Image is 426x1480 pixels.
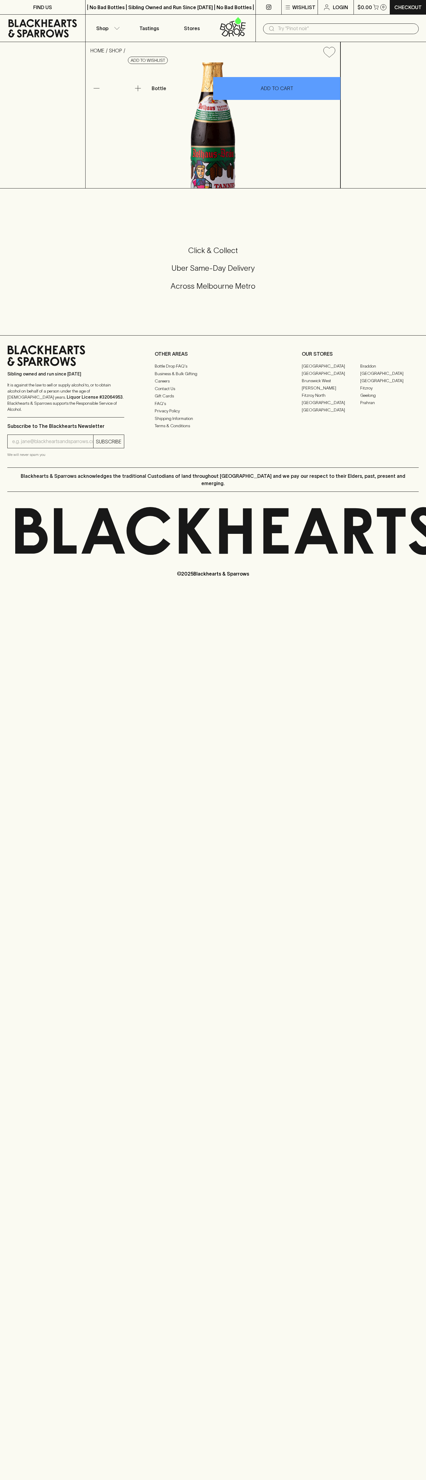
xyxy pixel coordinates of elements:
[278,24,414,33] input: Try "Pinot noir"
[7,452,124,458] p: We will never spam you
[360,384,419,392] a: Fitzroy
[302,384,360,392] a: [PERSON_NAME]
[302,362,360,370] a: [GEOGRAPHIC_DATA]
[12,472,414,487] p: Blackhearts & Sparrows acknowledges the traditional Custodians of land throughout [GEOGRAPHIC_DAT...
[128,15,171,42] a: Tastings
[302,377,360,384] a: Brunswick West
[96,438,121,445] p: SUBSCRIBE
[333,4,348,11] p: Login
[302,399,360,406] a: [GEOGRAPHIC_DATA]
[7,263,419,273] h5: Uber Same-Day Delivery
[155,415,272,422] a: Shipping Information
[302,406,360,414] a: [GEOGRAPHIC_DATA]
[171,15,213,42] a: Stores
[128,57,168,64] button: Add to wishlist
[155,407,272,415] a: Privacy Policy
[302,392,360,399] a: Fitzroy North
[360,377,419,384] a: [GEOGRAPHIC_DATA]
[360,370,419,377] a: [GEOGRAPHIC_DATA]
[12,437,93,446] input: e.g. jane@blackheartsandsparrows.com.au
[7,245,419,255] h5: Click & Collect
[155,422,272,430] a: Terms & Conditions
[7,382,124,412] p: It is against the law to sell or supply alcohol to, or to obtain alcohol on behalf of a person un...
[96,25,108,32] p: Shop
[86,62,340,188] img: 23429.png
[155,378,272,385] a: Careers
[394,4,422,11] p: Checkout
[360,362,419,370] a: Braddon
[67,395,123,400] strong: Liquor License #32064953
[155,400,272,407] a: FAQ's
[360,399,419,406] a: Prahran
[7,221,419,323] div: Call to action block
[261,85,293,92] p: ADD TO CART
[7,371,124,377] p: Sibling owned and run since [DATE]
[292,4,315,11] p: Wishlist
[86,15,128,42] button: Shop
[302,350,419,358] p: OUR STORES
[360,392,419,399] a: Geelong
[302,370,360,377] a: [GEOGRAPHIC_DATA]
[357,4,372,11] p: $0.00
[139,25,159,32] p: Tastings
[155,385,272,392] a: Contact Us
[213,77,340,100] button: ADD TO CART
[7,422,124,430] p: Subscribe to The Blackhearts Newsletter
[382,5,385,9] p: 0
[155,370,272,377] a: Business & Bulk Gifting
[155,350,272,358] p: OTHER AREAS
[93,435,124,448] button: SUBSCRIBE
[155,393,272,400] a: Gift Cards
[149,82,213,94] div: Bottle
[184,25,200,32] p: Stores
[155,363,272,370] a: Bottle Drop FAQ's
[321,44,338,60] button: Add to wishlist
[152,85,166,92] p: Bottle
[33,4,52,11] p: FIND US
[90,48,104,53] a: HOME
[7,281,419,291] h5: Across Melbourne Metro
[109,48,122,53] a: SHOP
